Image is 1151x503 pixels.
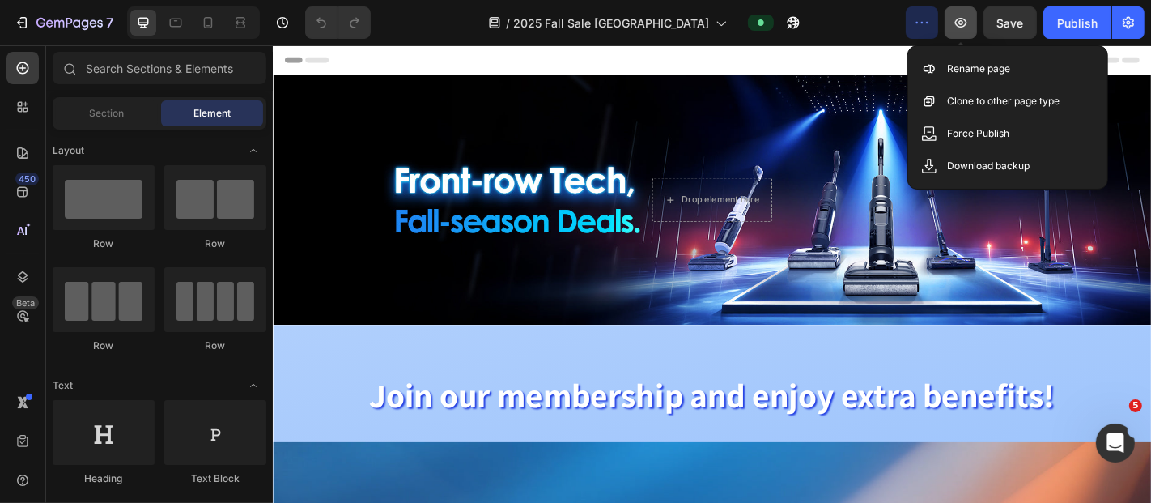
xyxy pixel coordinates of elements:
div: Heading [53,471,155,486]
p: Force Publish [947,126,1009,142]
span: Toggle open [240,373,266,399]
div: Row [53,339,155,353]
p: Rename page [947,61,1010,77]
div: 450 [15,173,39,185]
input: Search Sections & Elements [53,52,266,84]
span: Save [997,16,1024,30]
div: Row [53,237,155,251]
span: Toggle open [240,138,266,164]
iframe: Intercom live chat [1096,424,1135,463]
span: 5 [1129,399,1142,412]
span: Section [90,106,125,121]
p: 7 [106,13,113,32]
button: 7 [6,6,121,39]
p: Clone to other page type [947,93,1060,109]
p: Download backup [947,158,1030,174]
span: Layout [53,143,84,158]
div: Publish [1057,15,1098,32]
div: Drop element here [452,164,538,177]
div: Row [164,237,266,251]
iframe: Design area [273,45,1151,503]
div: Beta [12,296,39,309]
div: Text Block [164,471,266,486]
button: Save [983,6,1037,39]
div: Undo/Redo [305,6,371,39]
span: Element [193,106,231,121]
span: Text [53,378,73,393]
span: / [506,15,510,32]
button: Publish [1043,6,1111,39]
span: 2025 Fall Sale [GEOGRAPHIC_DATA] [513,15,709,32]
div: Row [164,339,266,353]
